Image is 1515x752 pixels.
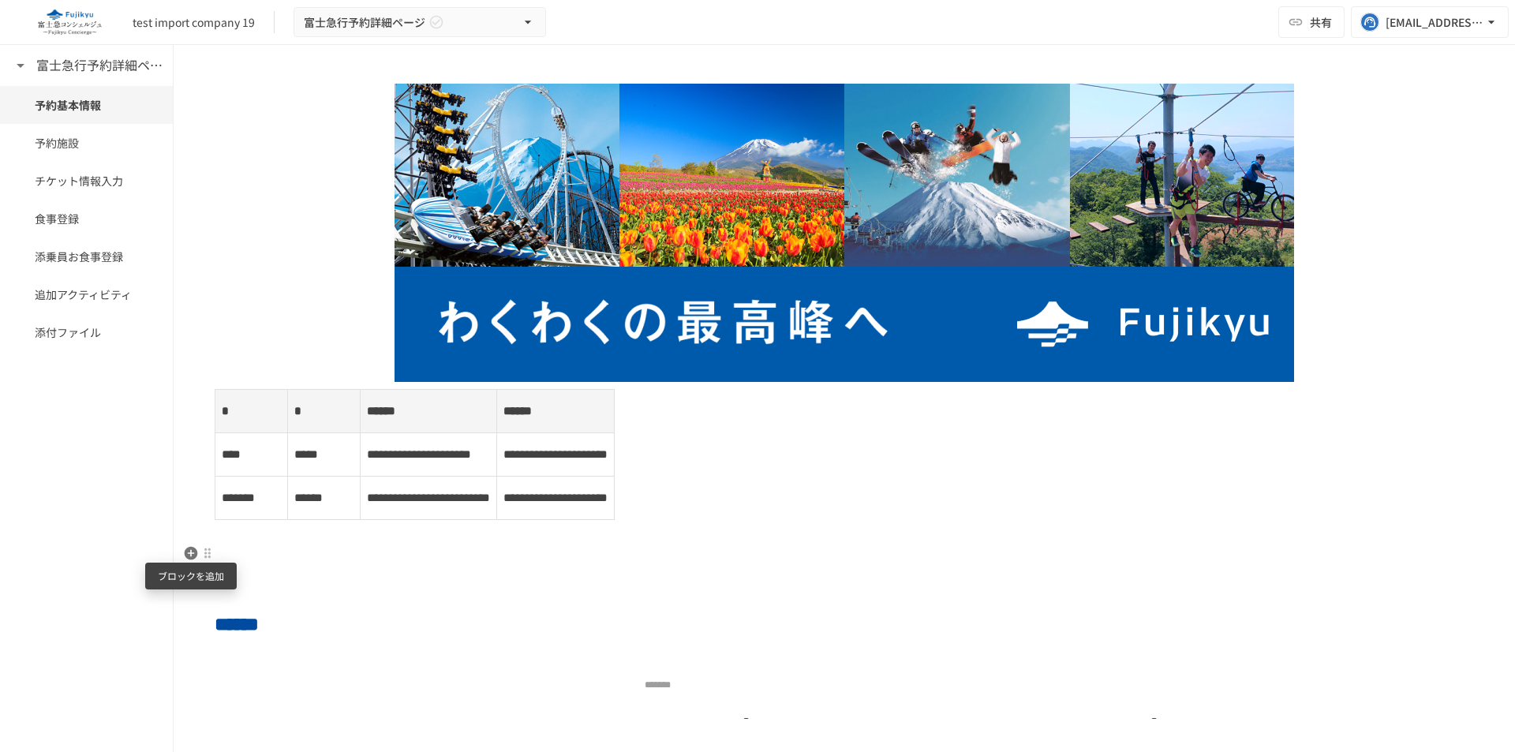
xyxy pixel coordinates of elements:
[133,14,255,31] div: test import company 19
[294,7,546,38] button: 富士急行予約詳細ページ
[35,248,138,265] span: 添乗員お食事登録
[35,324,138,341] span: 添付ファイル
[35,286,138,303] span: 追加アクティビティ
[36,55,163,76] h6: 富士急行予約詳細ページ
[1310,13,1332,31] span: 共有
[1278,6,1345,38] button: 共有
[35,172,138,189] span: チケット情報入力
[1386,13,1483,32] div: [EMAIL_ADDRESS][DOMAIN_NAME]
[35,96,138,114] span: 予約基本情報
[35,134,138,152] span: 予約施設
[35,210,138,227] span: 食事登録
[145,563,237,589] div: ブロックを追加
[1351,6,1509,38] button: [EMAIL_ADDRESS][DOMAIN_NAME]
[395,84,1294,382] img: aBYkLqpyozxcRUIzwTbdsAeJVhA2zmrFK2AAxN90RDr
[19,9,120,35] img: eQeGXtYPV2fEKIA3pizDiVdzO5gJTl2ahLbsPaD2E4R
[304,13,425,32] span: 富士急行予約詳細ページ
